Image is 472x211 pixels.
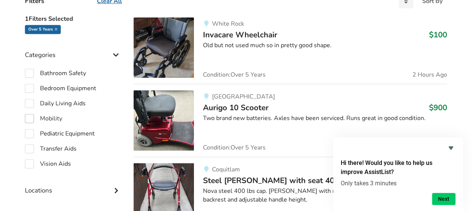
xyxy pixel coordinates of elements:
[134,84,447,157] a: mobility-aurigo 10 scooter[GEOGRAPHIC_DATA]Aurigo 10 Scooter$900Two brand new batteries. Axles ha...
[341,180,455,187] p: Only takes 3 minutes
[203,175,366,186] span: Steel [PERSON_NAME] with seat 400lbs cap.
[134,90,194,151] img: mobility-aurigo 10 scooter
[25,84,96,93] label: Bedroom Equipment
[25,36,121,63] div: Categories
[212,20,244,28] span: White Rock
[212,165,240,174] span: Coquitlam
[432,193,455,205] button: Next question
[203,41,447,50] div: Old but not used much so in pretty good shape.
[429,103,447,112] h3: $900
[429,30,447,40] h3: $100
[25,69,86,78] label: Bathroom Safety
[25,129,95,138] label: Pediatric Equipment
[203,145,266,151] span: Condition: Over 5 Years
[203,29,277,40] span: Invacare Wheelchair
[25,144,77,153] label: Transfer Aids
[25,25,61,34] div: Over 5 Years
[203,72,266,78] span: Condition: Over 5 Years
[341,159,455,177] h2: Hi there! Would you like to help us improve AssistList?
[341,143,455,205] div: Hi there! Would you like to help us improve AssistList?
[25,11,121,25] h5: 1 Filters Selected
[134,17,447,84] a: mobility-invacare wheelchairWhite RockInvacare Wheelchair$100Old but not used much so in pretty g...
[25,171,121,198] div: Locations
[25,114,62,123] label: Mobility
[25,99,86,108] label: Daily Living Aids
[203,102,269,113] span: Aurigo 10 Scooter
[134,17,194,78] img: mobility-invacare wheelchair
[212,92,275,101] span: [GEOGRAPHIC_DATA]
[446,143,455,152] button: Hide survey
[203,114,447,123] div: Two brand new batteries. Axles have been serviced. Runs great in good condition.
[412,72,447,78] span: 2 Hours Ago
[203,187,447,204] div: Nova steel 400 lbs cap. [PERSON_NAME] with rubber wheels large seat, breaks and backrest and adju...
[25,159,71,168] label: Vision Aids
